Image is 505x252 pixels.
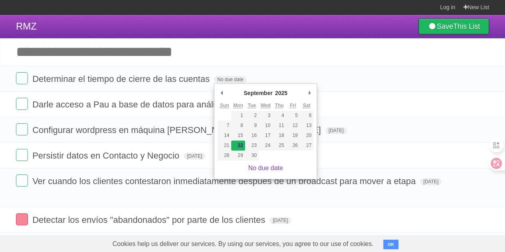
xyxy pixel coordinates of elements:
button: Previous Month [218,87,226,99]
label: Done [16,123,28,135]
button: 8 [231,121,245,131]
span: RMZ [16,21,37,32]
button: 30 [245,151,259,161]
abbr: Wednesday [261,103,271,109]
button: 20 [300,131,313,141]
button: 4 [272,111,286,121]
abbr: Sunday [220,103,229,109]
div: 2025 [274,87,289,99]
button: 14 [218,131,231,141]
label: Done [16,149,28,161]
button: 18 [272,131,286,141]
button: 13 [300,121,313,131]
span: Darle acceso a Pau a base de datos para análisis [32,99,228,109]
button: 17 [259,131,272,141]
button: 21 [218,141,231,151]
div: September [242,87,273,99]
button: 5 [286,111,300,121]
button: 23 [245,141,259,151]
abbr: Saturday [303,103,311,109]
button: 24 [259,141,272,151]
button: 25 [272,141,286,151]
span: Cookies help us deliver our services. By using our services, you agree to our use of cookies. [105,236,382,252]
span: [DATE] [325,127,347,134]
span: [DATE] [269,217,291,224]
button: 3 [259,111,272,121]
button: 7 [218,121,231,131]
a: SaveThis List [418,18,489,34]
abbr: Friday [290,103,296,109]
button: 22 [231,141,245,151]
button: Next Month [305,87,313,99]
span: Ver cuando los clientes contestaron inmediatamente después de un broadcast para mover a etapa [32,176,418,186]
span: [DATE] [420,178,442,185]
label: Done [16,175,28,187]
label: Done [16,72,28,84]
button: 29 [231,151,245,161]
span: [DATE] [184,153,205,160]
span: Configurar wordpress en máquina [PERSON_NAME] y [PERSON_NAME] [32,125,323,135]
button: 28 [218,151,231,161]
button: OK [383,240,399,249]
button: 6 [300,111,313,121]
label: Done [16,98,28,110]
span: Determinar el tiempo de cierre de las cuentas [32,74,212,84]
abbr: Thursday [275,103,283,109]
span: No due date [214,76,246,83]
label: Done [16,213,28,225]
button: 16 [245,131,259,141]
b: This List [453,22,480,30]
span: Detectar los envíos "abandonados" por parte de los clientes [32,215,267,225]
a: No due date [248,165,283,171]
button: 9 [245,121,259,131]
button: 1 [231,111,245,121]
button: 11 [272,121,286,131]
button: 10 [259,121,272,131]
abbr: Tuesday [248,103,256,109]
button: 26 [286,141,300,151]
abbr: Monday [233,103,243,109]
span: Persistir datos en Contacto y Negocio [32,151,181,161]
button: 19 [286,131,300,141]
button: 27 [300,141,313,151]
button: 15 [231,131,245,141]
button: 12 [286,121,300,131]
button: 2 [245,111,259,121]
